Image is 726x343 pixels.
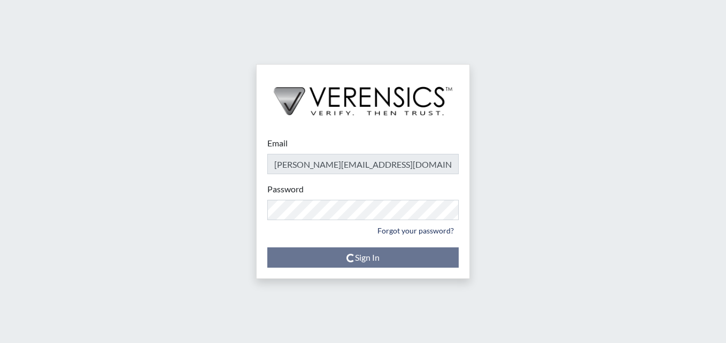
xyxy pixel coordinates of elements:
[267,137,288,150] label: Email
[267,154,459,174] input: Email
[373,222,459,239] a: Forgot your password?
[267,183,304,196] label: Password
[257,65,469,127] img: logo-wide-black.2aad4157.png
[267,247,459,268] button: Sign In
